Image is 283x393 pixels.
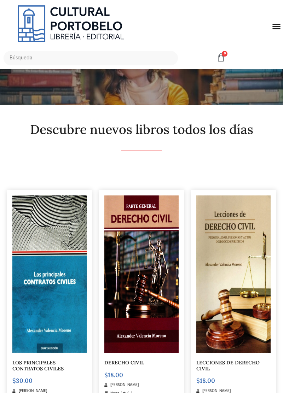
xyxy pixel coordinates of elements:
img: img20230429_11270214 [196,195,271,353]
bdi: 18.00 [104,371,123,379]
img: img20230905_16121844 [12,195,87,353]
a: DERECHO CIVIL [104,359,144,366]
span: [PERSON_NAME] [109,382,139,388]
a: 0 [216,53,225,63]
a: LECCIONES DE DERECHO CIVIL [196,359,260,372]
bdi: 18.00 [196,377,215,385]
input: Búsqueda [4,51,178,65]
a: LOS PRINCIPALES CONTRATOS CIVILES [12,359,64,372]
span: $ [12,377,16,385]
span: $ [104,371,108,379]
span: 0 [222,51,227,57]
img: img20240412_11031571 [104,195,179,353]
span: $ [196,377,200,385]
bdi: 30.00 [12,377,33,385]
h2: Descubre nuevos libros todos los días [7,123,276,137]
